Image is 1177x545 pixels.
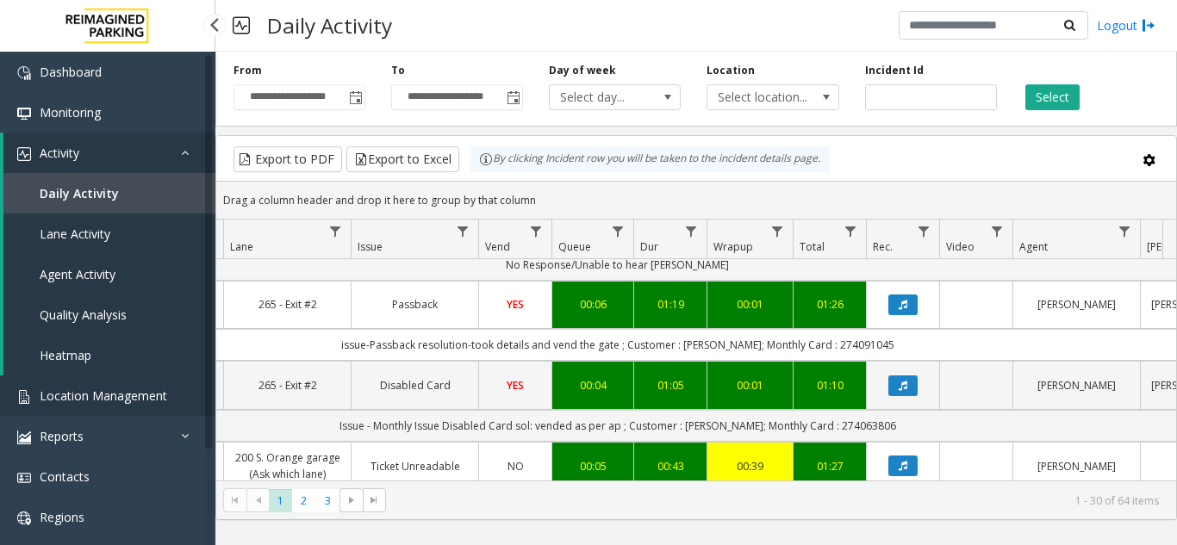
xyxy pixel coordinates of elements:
span: Page 1 [269,489,292,512]
span: Select location... [707,85,812,109]
a: 01:27 [804,458,856,474]
a: Vend Filter Menu [525,220,548,243]
a: Daily Activity [3,173,215,214]
h3: Daily Activity [258,4,401,46]
span: Vend [485,239,510,254]
a: YES [489,296,541,313]
img: 'icon' [17,66,31,80]
span: Go to the last page [367,493,381,507]
div: 00:39 [718,458,782,474]
span: Dur [640,239,658,254]
span: Heatmap [40,347,91,363]
a: Ticket Unreadable [362,458,468,474]
kendo-pager-info: 1 - 30 of 64 items [396,493,1159,508]
a: 265 - Exit #2 [234,296,340,313]
span: Select day... [550,85,654,109]
a: 200 S. Orange garage (Ask which lane) [234,449,340,482]
a: NO [489,458,541,474]
a: [PERSON_NAME] [1024,458,1130,474]
div: Drag a column header and drop it here to group by that column [216,185,1176,215]
a: 00:01 [718,296,782,313]
a: [PERSON_NAME] [1024,377,1130,393]
a: Disabled Card [362,377,468,393]
a: 00:05 [563,458,623,474]
a: Lane Filter Menu [324,220,347,243]
a: Passback [362,296,468,313]
span: Contacts [40,468,90,485]
span: Location Management [40,387,167,404]
img: pageIcon [233,4,250,46]
a: Lane Activity [3,214,215,254]
button: Select [1025,84,1080,110]
span: Toggle popup [503,85,522,109]
img: 'icon' [17,107,31,121]
span: Rec. [873,239,893,254]
a: [PERSON_NAME] [1024,296,1130,313]
span: Total [800,239,825,254]
span: Monitoring [40,104,101,121]
span: YES [507,297,524,312]
div: By clicking Incident row you will be taken to the incident details page. [470,146,829,172]
span: Video [946,239,975,254]
span: Issue [358,239,383,254]
div: Data table [216,220,1176,480]
a: Wrapup Filter Menu [766,220,789,243]
span: YES [507,378,524,393]
label: Location [707,63,755,78]
a: 00:04 [563,377,623,393]
span: Lane [230,239,253,254]
div: 01:26 [804,296,856,313]
img: 'icon' [17,471,31,485]
span: Go to the next page [345,493,358,507]
a: Activity [3,133,215,173]
a: YES [489,377,541,393]
button: Export to Excel [346,146,459,172]
span: Page 3 [316,489,339,512]
span: Wrapup [713,239,753,254]
span: Toggle popup [346,85,364,109]
a: Quality Analysis [3,294,215,335]
a: 00:06 [563,296,623,313]
label: Day of week [549,63,616,78]
img: 'icon' [17,147,31,161]
span: Agent Activity [40,266,115,282]
span: Queue [558,239,591,254]
a: Issue Filter Menu [451,220,475,243]
a: 01:05 [645,377,696,393]
span: Agent [1019,239,1048,254]
span: Quality Analysis [40,307,127,323]
span: Reports [40,428,84,444]
a: 265 - Exit #2 [234,377,340,393]
a: 01:19 [645,296,696,313]
a: Heatmap [3,335,215,375]
a: 01:10 [804,377,856,393]
img: infoIcon.svg [479,152,493,166]
label: Incident Id [865,63,924,78]
span: Dashboard [40,64,102,80]
span: Regions [40,509,84,525]
img: 'icon' [17,511,31,525]
img: 'icon' [17,390,31,404]
a: Agent Activity [3,254,215,294]
a: Dur Filter Menu [680,220,703,243]
a: 00:01 [718,377,782,393]
a: Video Filter Menu [986,220,1009,243]
a: 00:43 [645,458,696,474]
span: Page 2 [292,489,315,512]
button: Export to PDF [234,146,342,172]
label: From [234,63,262,78]
span: Lane Activity [40,226,110,242]
a: Rec. Filter Menu [912,220,936,243]
span: Activity [40,145,79,161]
label: To [391,63,405,78]
img: 'icon' [17,430,31,444]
